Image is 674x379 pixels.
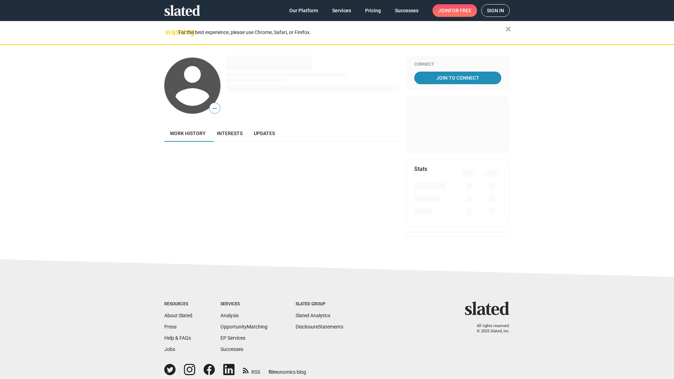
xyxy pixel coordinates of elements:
a: About Slated [164,313,192,318]
a: Successes [220,346,243,352]
a: Interests [211,125,248,142]
a: Pricing [359,4,386,17]
span: Join To Connect [416,72,500,84]
a: Joinfor free [432,4,477,17]
a: Our Platform [284,4,324,17]
span: Our Platform [289,4,318,17]
span: Services [332,4,351,17]
span: — [210,104,220,113]
a: DisclosureStatements [296,324,343,330]
span: Successes [395,4,418,17]
span: for free [449,4,471,17]
a: EP Services [220,335,245,341]
div: For the best experience, please use Chrome, Safari, or Firefox. [178,28,505,37]
a: filmonomics blog [269,363,306,375]
a: OpportunityMatching [220,324,267,330]
a: Slated Analytics [296,313,330,318]
span: Updates [254,131,275,136]
span: Work history [170,131,206,136]
div: Connect [414,62,501,67]
div: Slated Group [296,301,343,307]
mat-card-title: Stats [414,165,427,173]
span: Interests [217,131,243,136]
p: All rights reserved. © 2025 Slated, Inc. [469,324,510,334]
a: Press [164,324,177,330]
a: Successes [389,4,424,17]
a: Help & FAQs [164,335,191,341]
span: film [269,369,277,375]
a: Services [326,4,357,17]
a: Updates [248,125,280,142]
mat-icon: warning [165,28,173,36]
a: Join To Connect [414,72,501,84]
a: RSS [243,365,260,375]
a: Work history [164,125,211,142]
a: Jobs [164,346,175,352]
div: Resources [164,301,192,307]
span: Sign in [487,5,504,16]
span: Join [438,4,471,17]
mat-icon: close [504,25,513,33]
span: Pricing [365,4,381,17]
a: Sign in [481,4,510,17]
a: Analysis [220,313,239,318]
div: Services [220,301,267,307]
